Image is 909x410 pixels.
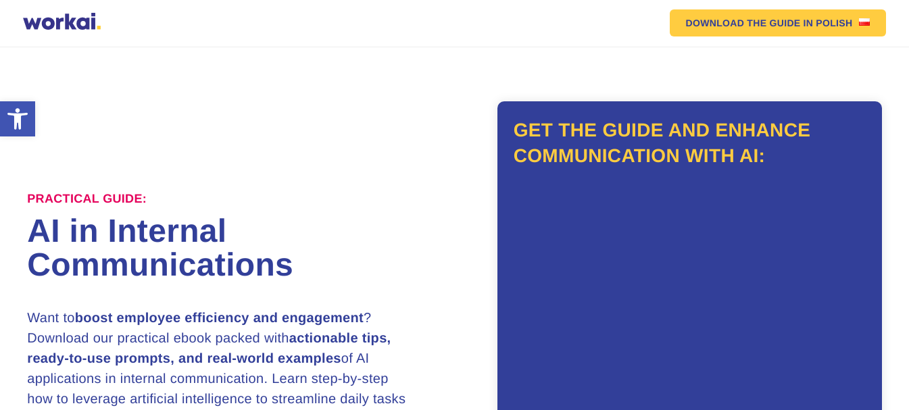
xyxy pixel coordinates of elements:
[514,118,866,169] h2: Get the guide and enhance communication with AI:
[686,18,801,28] em: DOWNLOAD THE GUIDE
[75,311,364,326] strong: boost employee efficiency and engagement
[27,192,147,207] label: Practical Guide:
[27,215,454,282] h1: AI in Internal Communications
[670,9,887,36] a: DOWNLOAD THE GUIDEIN POLISHUS flag
[859,18,870,26] img: US flag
